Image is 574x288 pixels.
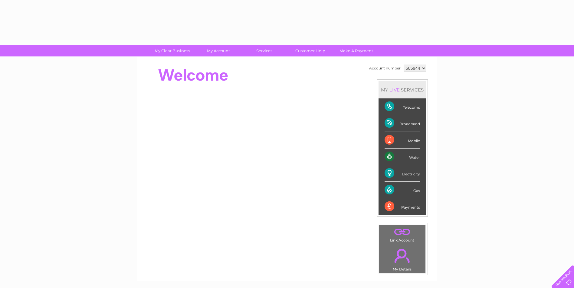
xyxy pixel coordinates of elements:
div: Electricity [385,165,420,182]
div: Mobile [385,132,420,149]
td: My Details [379,244,426,273]
div: Telecoms [385,98,420,115]
a: . [381,245,424,266]
a: Make A Payment [331,45,381,56]
a: . [381,227,424,237]
div: Broadband [385,115,420,132]
div: MY SERVICES [379,81,426,98]
div: LIVE [388,87,401,93]
div: Gas [385,182,420,198]
td: Account number [368,63,402,73]
a: Customer Help [285,45,335,56]
td: Link Account [379,225,426,244]
div: Water [385,149,420,165]
a: Services [239,45,289,56]
a: My Clear Business [147,45,197,56]
div: Payments [385,198,420,215]
a: My Account [193,45,243,56]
